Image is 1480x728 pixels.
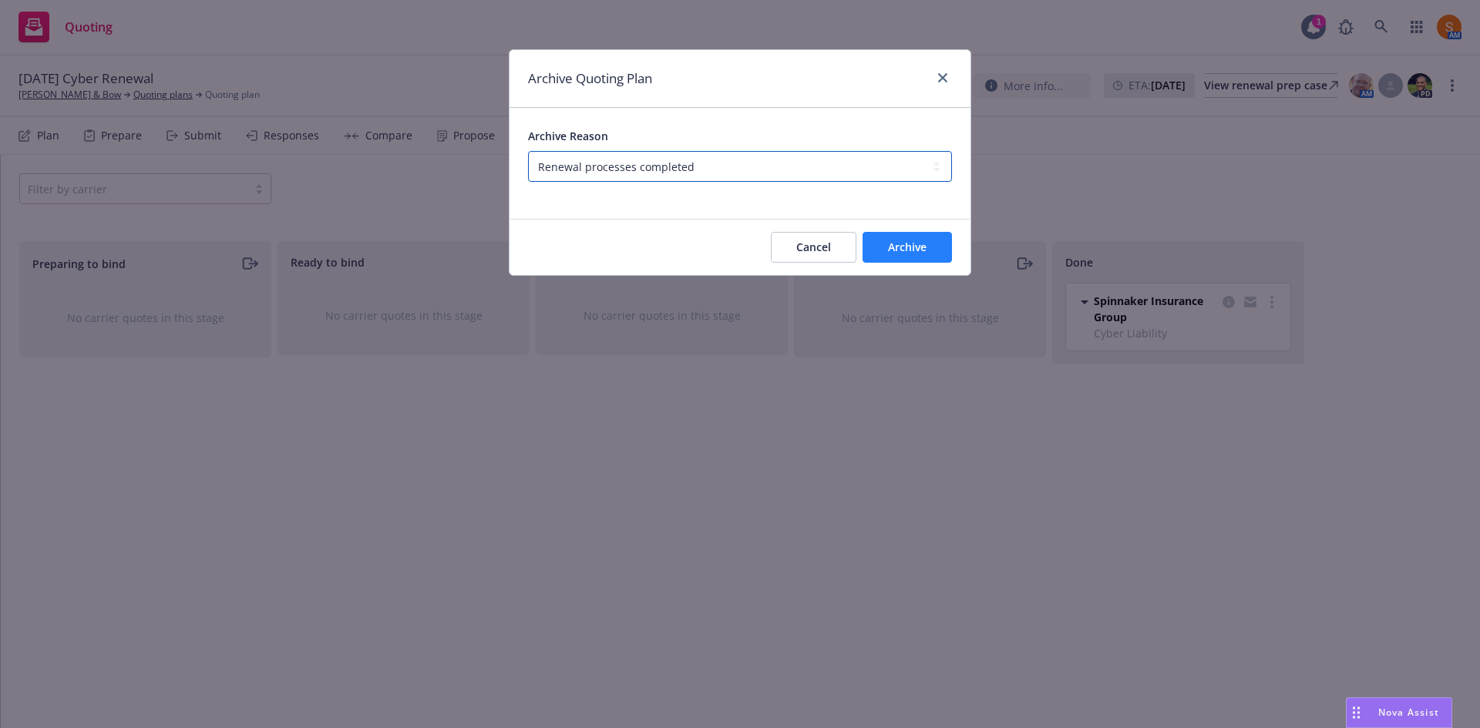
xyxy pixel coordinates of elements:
span: Nova Assist [1378,706,1439,719]
a: close [933,69,952,87]
button: Archive [863,232,952,263]
h1: Archive Quoting Plan [528,69,652,89]
button: Nova Assist [1346,697,1452,728]
div: Drag to move [1347,698,1366,727]
span: Archive [888,240,927,254]
span: Cancel [796,240,831,254]
span: Archive Reason [528,129,608,143]
button: Cancel [771,232,856,263]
